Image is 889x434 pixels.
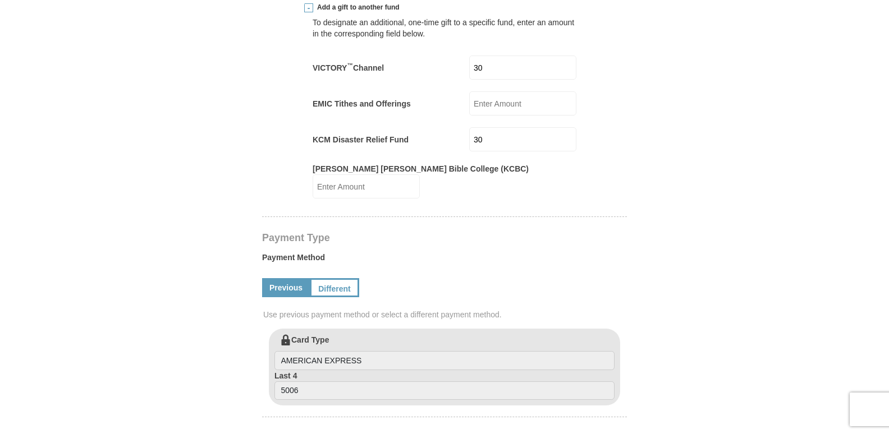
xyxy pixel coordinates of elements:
[347,62,353,68] sup: ™
[469,56,576,80] input: Enter Amount
[310,278,359,297] a: Different
[313,62,384,73] label: VICTORY Channel
[263,309,628,320] span: Use previous payment method or select a different payment method.
[262,233,627,242] h4: Payment Type
[313,3,400,12] span: Add a gift to another fund
[313,163,529,174] label: [PERSON_NAME] [PERSON_NAME] Bible College (KCBC)
[313,174,420,198] input: Enter Amount
[262,252,627,269] label: Payment Method
[274,381,615,400] input: Last 4
[469,91,576,116] input: Enter Amount
[313,134,409,145] label: KCM Disaster Relief Fund
[274,351,615,370] input: Card Type
[274,334,615,370] label: Card Type
[469,127,576,151] input: Enter Amount
[313,98,411,109] label: EMIC Tithes and Offerings
[313,17,576,39] div: To designate an additional, one-time gift to a specific fund, enter an amount in the correspondin...
[274,370,615,400] label: Last 4
[262,278,310,297] a: Previous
